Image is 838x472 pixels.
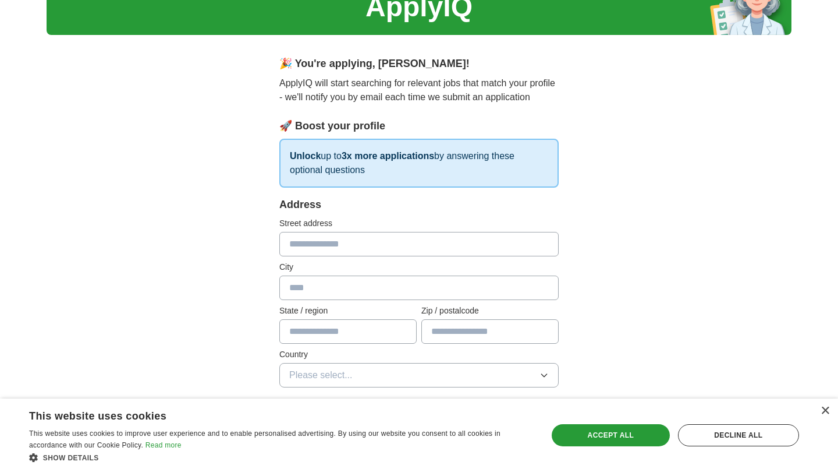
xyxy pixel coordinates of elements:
[279,76,559,104] p: ApplyIQ will start searching for relevant jobs that match your profile - we'll notify you by emai...
[43,454,99,462] span: Show details
[289,368,353,382] span: Please select...
[279,363,559,388] button: Please select...
[552,424,670,446] div: Accept all
[279,118,559,134] div: 🚀 Boost your profile
[279,56,559,72] div: 🎉 You're applying , [PERSON_NAME] !
[29,406,503,423] div: This website uses cookies
[279,305,417,317] label: State / region
[29,429,500,449] span: This website uses cookies to improve user experience and to enable personalised advertising. By u...
[279,261,559,273] label: City
[821,407,829,415] div: Close
[279,217,559,230] label: Street address
[279,348,559,361] label: Country
[279,197,559,213] div: Address
[279,139,559,188] p: up to by answering these optional questions
[290,151,321,161] strong: Unlock
[342,151,434,161] strong: 3x more applications
[421,305,559,317] label: Zip / postalcode
[145,441,182,449] a: Read more, opens a new window
[678,424,799,446] div: Decline all
[29,452,532,463] div: Show details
